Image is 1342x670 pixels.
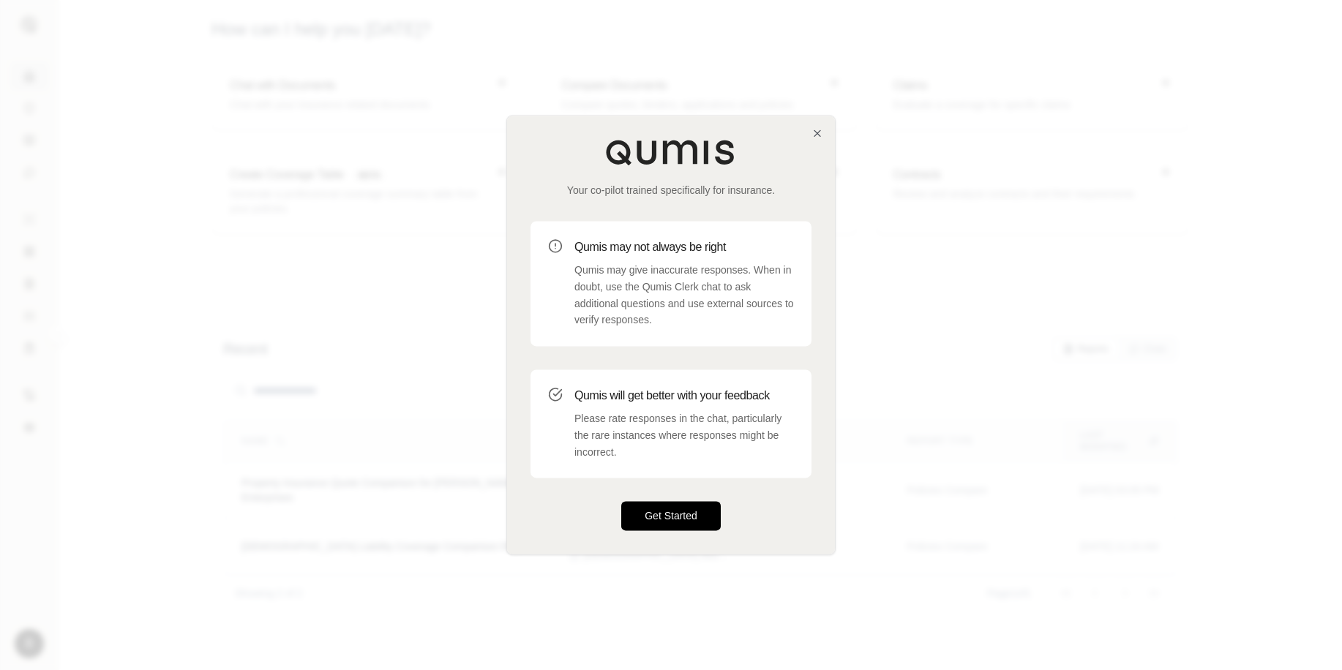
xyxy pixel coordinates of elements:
[574,410,794,460] p: Please rate responses in the chat, particularly the rare instances where responses might be incor...
[531,183,811,197] p: Your co-pilot trained specifically for insurance.
[605,139,737,165] img: Qumis Logo
[574,387,794,404] h3: Qumis will get better with your feedback
[621,502,721,531] button: Get Started
[574,238,794,256] h3: Qumis may not always be right
[574,262,794,328] p: Qumis may give inaccurate responses. When in doubt, use the Qumis Clerk chat to ask additional qu...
